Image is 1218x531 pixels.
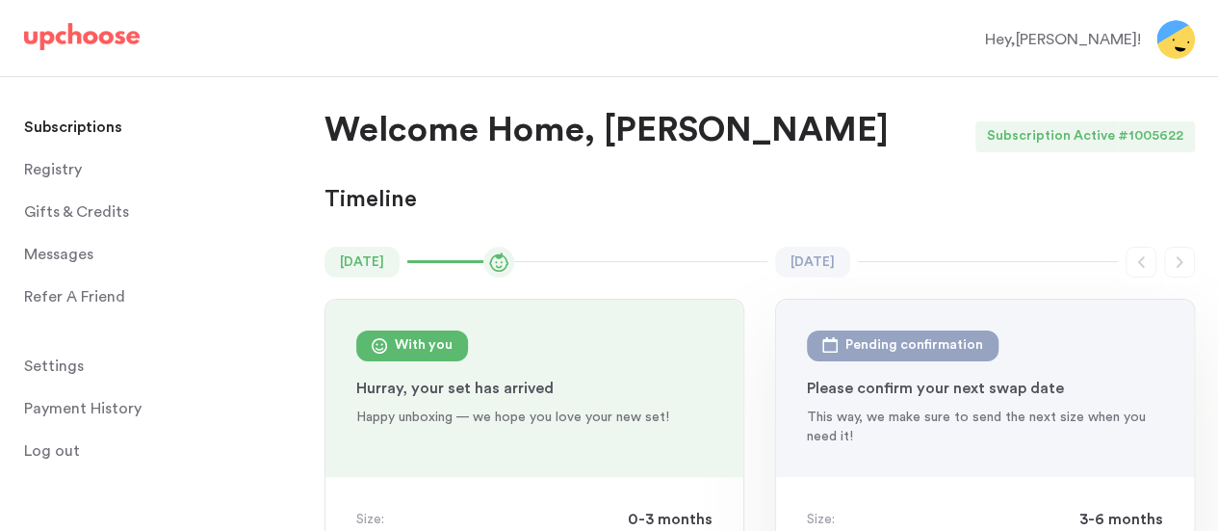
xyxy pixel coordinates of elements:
p: Timeline [324,185,417,216]
p: Happy unboxing — we hope you love your new set! [356,408,713,427]
time: [DATE] [775,247,850,278]
span: Registry [24,150,82,189]
p: Hurray, your set has arrived [356,377,713,400]
span: 3-6 months [1079,508,1163,531]
p: Size: [807,510,835,529]
p: This way, we make sure to send the next size when you need it! [807,408,1163,446]
p: Please confirm your next swap date [807,377,1163,400]
a: Gifts & Credits [24,193,301,231]
p: Subscriptions [24,108,122,146]
span: Settings [24,347,84,385]
a: Subscriptions [24,108,301,146]
a: UpChoose [24,23,140,59]
span: Log out [24,432,80,470]
span: 0-3 months [628,508,713,531]
div: # 1005622 [1118,121,1195,152]
p: Refer A Friend [24,278,125,316]
div: Subscription Active [975,121,1118,152]
time: [DATE] [324,247,400,278]
a: Payment History [24,389,301,428]
div: Hey, [PERSON_NAME] ! [985,28,1141,51]
div: With you [395,334,453,358]
p: Payment History [24,389,142,428]
p: Size: [356,510,384,529]
img: UpChoose [24,23,140,50]
a: Log out [24,432,301,470]
div: Pending confirmation [845,334,983,358]
a: Registry [24,150,301,189]
p: Welcome Home, [PERSON_NAME] [324,108,889,154]
a: Settings [24,347,301,385]
a: Refer A Friend [24,278,301,316]
span: Messages [24,235,93,274]
a: Messages [24,235,301,274]
span: Gifts & Credits [24,193,129,231]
